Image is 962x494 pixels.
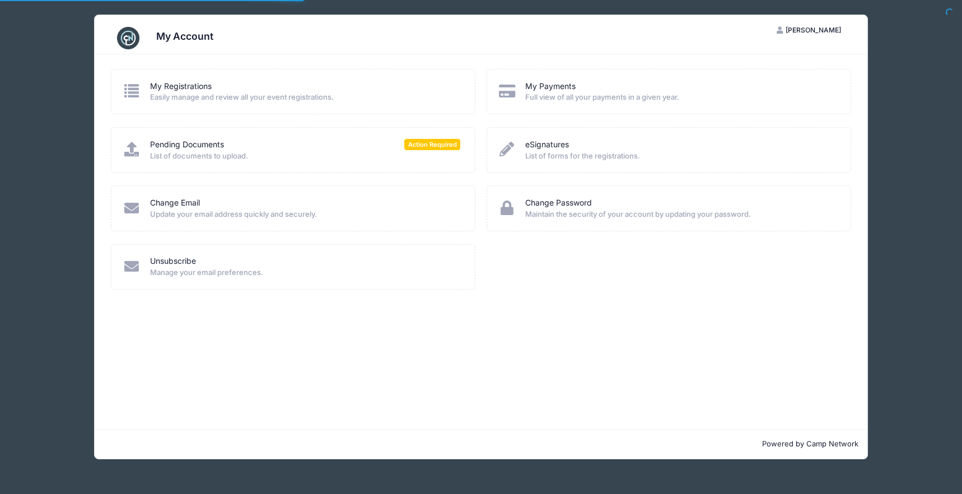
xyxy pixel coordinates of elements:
[150,81,212,92] a: My Registrations
[525,139,569,151] a: eSignatures
[150,267,461,278] span: Manage your email preferences.
[525,197,592,209] a: Change Password
[150,255,196,267] a: Unsubscribe
[150,209,461,220] span: Update your email address quickly and securely.
[525,151,836,162] span: List of forms for the registrations.
[525,92,836,103] span: Full view of all your payments in a given year.
[150,197,200,209] a: Change Email
[786,26,841,34] span: [PERSON_NAME]
[525,209,836,220] span: Maintain the security of your account by updating your password.
[404,139,460,150] span: Action Required
[117,27,139,49] img: CampNetwork
[150,139,224,151] a: Pending Documents
[767,21,851,40] button: [PERSON_NAME]
[150,151,461,162] span: List of documents to upload.
[104,439,858,450] p: Powered by Camp Network
[150,92,461,103] span: Easily manage and review all your event registrations.
[525,81,576,92] a: My Payments
[156,30,213,42] h3: My Account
